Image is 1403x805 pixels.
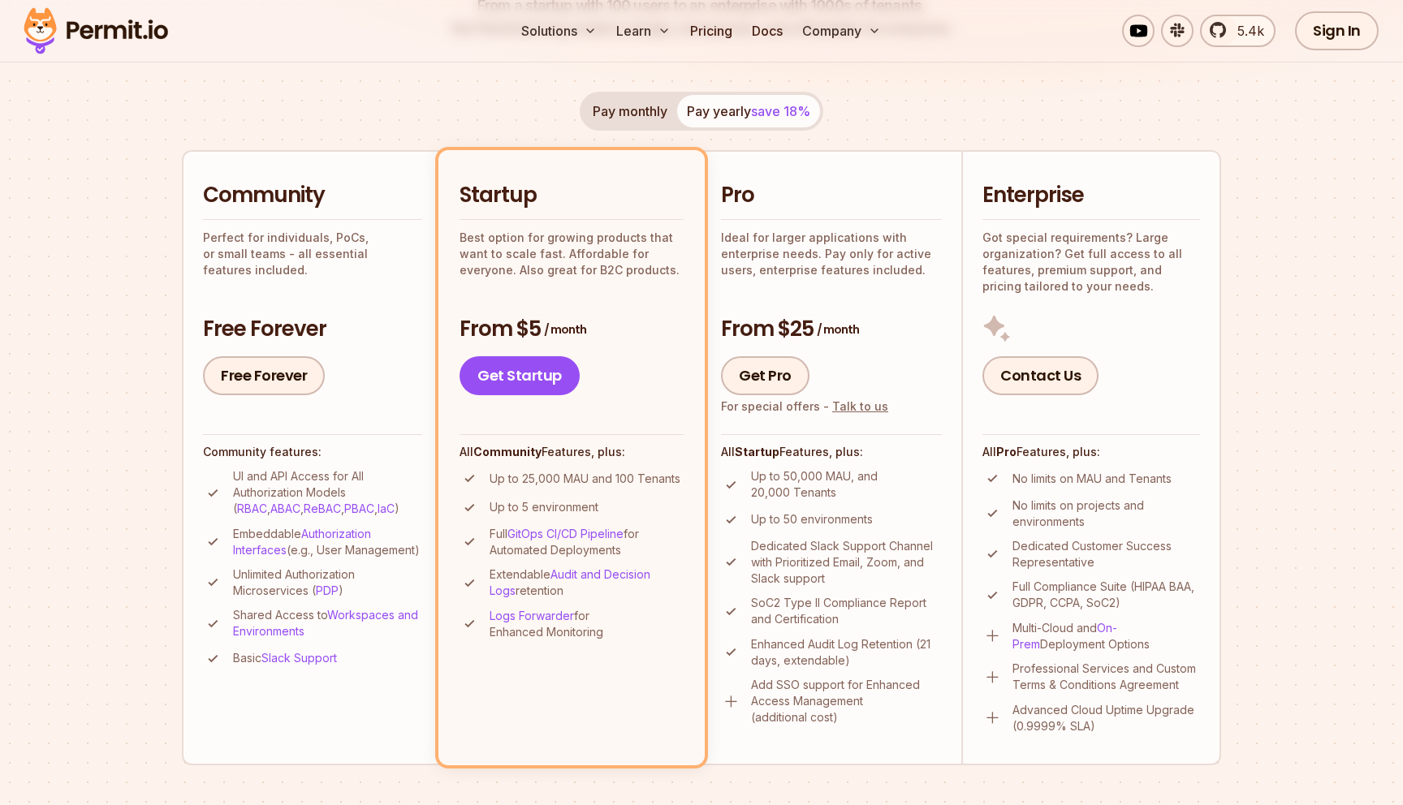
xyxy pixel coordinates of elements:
button: Pay monthly [583,95,677,127]
p: Extendable retention [490,566,684,599]
strong: Startup [735,445,779,458]
h3: From $5 [460,315,684,344]
a: PBAC [344,502,374,515]
h2: Startup [460,181,684,210]
p: Got special requirements? Large organization? Get full access to all features, premium support, a... [982,230,1200,295]
a: Docs [745,15,789,47]
a: Talk to us [832,399,888,413]
a: Audit and Decision Logs [490,567,650,597]
strong: Pro [996,445,1017,458]
p: Up to 5 environment [490,499,598,515]
a: Sign In [1295,11,1379,50]
a: IaC [378,502,395,515]
h3: From $25 [721,315,942,344]
p: UI and API Access for All Authorization Models ( , , , , ) [233,468,422,517]
h2: Community [203,181,422,210]
p: Multi-Cloud and Deployment Options [1012,620,1200,652]
button: Solutions [515,15,603,47]
h2: Enterprise [982,181,1200,210]
p: Advanced Cloud Uptime Upgrade (0.9999% SLA) [1012,702,1200,734]
a: Contact Us [982,356,1099,395]
p: Dedicated Slack Support Channel with Prioritized Email, Zoom, and Slack support [751,538,942,587]
p: No limits on projects and environments [1012,497,1200,530]
h4: All Features, plus: [721,444,942,460]
p: Unlimited Authorization Microservices ( ) [233,566,422,599]
p: Basic [233,650,337,666]
p: Dedicated Customer Success Representative [1012,538,1200,570]
p: for Enhanced Monitoring [490,608,684,640]
img: Permit logo [16,3,175,58]
p: Up to 50 environments [751,511,873,527]
p: Perfect for individuals, PoCs, or small teams - all essential features included. [203,230,422,278]
a: PDP [316,583,339,597]
a: ReBAC [304,502,341,515]
h3: Free Forever [203,315,422,344]
a: Slack Support [261,651,337,665]
p: Up to 25,000 MAU and 100 Tenants [490,471,680,487]
p: Shared Access to [233,607,422,639]
p: Professional Services and Custom Terms & Conditions Agreement [1012,661,1200,693]
a: On-Prem [1012,621,1117,651]
h4: Community features: [203,444,422,460]
h4: All Features, plus: [982,444,1200,460]
h2: Pro [721,181,942,210]
a: Get Pro [721,356,809,395]
strong: Community [473,445,542,458]
p: Full Compliance Suite (HIPAA BAA, GDPR, CCPA, SoC2) [1012,579,1200,611]
a: Authorization Interfaces [233,527,371,557]
span: / month [817,321,859,338]
p: SoC2 Type II Compliance Report and Certification [751,595,942,627]
a: 5.4k [1200,15,1276,47]
h4: All Features, plus: [460,444,684,460]
a: RBAC [237,502,267,515]
div: For special offers - [721,398,888,415]
a: Logs Forwarder [490,609,574,622]
a: Get Startup [460,356,580,395]
p: Embeddable (e.g., User Management) [233,526,422,558]
p: Enhanced Audit Log Retention (21 days, extendable) [751,636,942,669]
p: Full for Automated Deployments [490,526,684,558]
a: GitOps CI/CD Pipeline [507,527,624,540]
span: / month [544,321,586,338]
a: ABAC [270,502,300,515]
p: Ideal for larger applications with enterprise needs. Pay only for active users, enterprise featur... [721,230,942,278]
a: Free Forever [203,356,325,395]
p: Best option for growing products that want to scale fast. Affordable for everyone. Also great for... [460,230,684,278]
p: Up to 50,000 MAU, and 20,000 Tenants [751,468,942,501]
a: Pricing [684,15,739,47]
button: Company [796,15,887,47]
span: 5.4k [1228,21,1264,41]
p: No limits on MAU and Tenants [1012,471,1172,487]
button: Learn [610,15,677,47]
p: Add SSO support for Enhanced Access Management (additional cost) [751,677,942,725]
